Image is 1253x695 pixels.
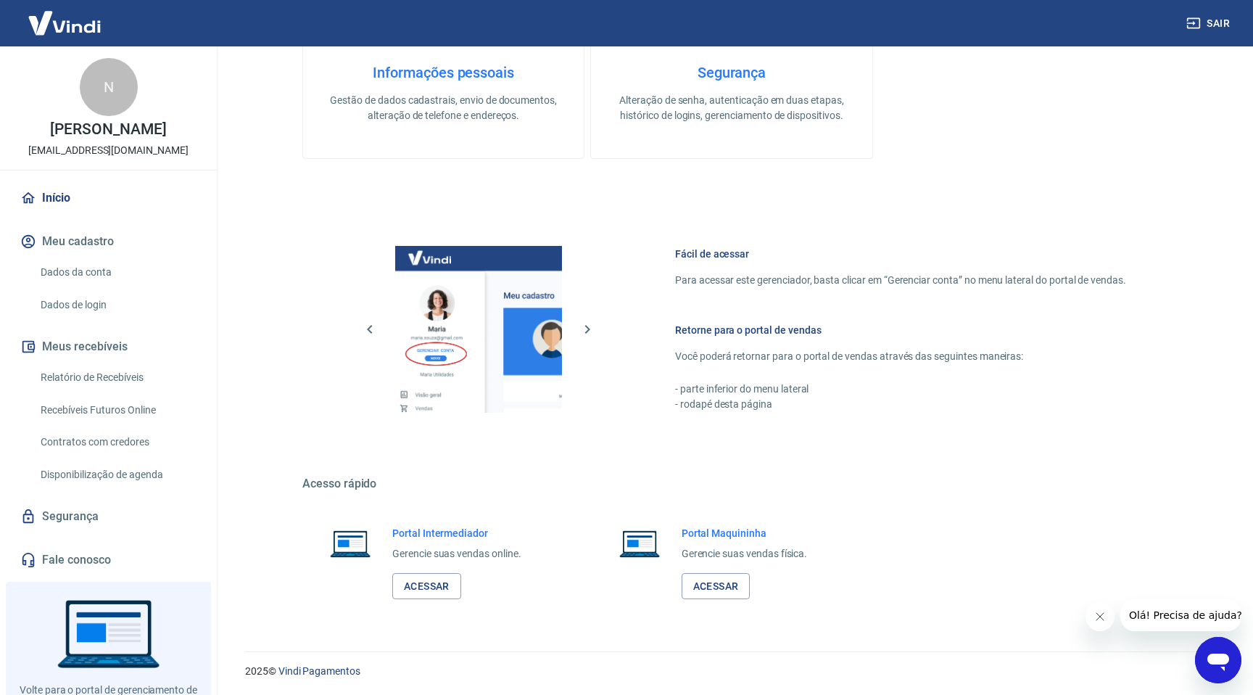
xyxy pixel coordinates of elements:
[278,665,360,677] a: Vindi Pagamentos
[50,122,166,137] p: [PERSON_NAME]
[35,395,199,425] a: Recebíveis Futuros Online
[320,526,381,561] img: Imagem de um notebook aberto
[1120,599,1241,631] iframe: Mensagem da empresa
[35,363,199,392] a: Relatório de Recebíveis
[395,246,562,413] img: Imagem da dashboard mostrando o botão de gerenciar conta na sidebar no lado esquerdo
[326,93,561,123] p: Gestão de dados cadastrais, envio de documentos, alteração de telefone e endereços.
[675,382,1126,397] p: - parte inferior do menu lateral
[392,573,461,600] a: Acessar
[17,226,199,258] button: Meu cadastro
[9,10,122,22] span: Olá! Precisa de ajuda?
[17,501,199,532] a: Segurança
[1183,10,1236,37] button: Sair
[17,544,199,576] a: Fale conosco
[302,477,1161,491] h5: Acesso rápido
[35,427,199,457] a: Contratos com credores
[17,1,112,45] img: Vindi
[245,664,1218,679] p: 2025 ©
[675,397,1126,412] p: - rodapé desta página
[1195,637,1241,683] iframe: Botão para abrir a janela de mensagens
[35,290,199,320] a: Dados de login
[1085,602,1115,631] iframe: Fechar mensagem
[682,526,808,540] h6: Portal Maquininha
[614,64,848,81] h4: Segurança
[675,273,1126,288] p: Para acessar este gerenciador, basta clicar em “Gerenciar conta” no menu lateral do portal de ven...
[28,143,189,158] p: [EMAIL_ADDRESS][DOMAIN_NAME]
[17,331,199,363] button: Meus recebíveis
[682,573,750,600] a: Acessar
[675,323,1126,337] h6: Retorne para o portal de vendas
[35,258,199,287] a: Dados da conta
[682,546,808,562] p: Gerencie suas vendas física.
[35,460,199,490] a: Disponibilização de agenda
[675,247,1126,261] h6: Fácil de acessar
[80,58,138,116] div: N
[392,546,521,562] p: Gerencie suas vendas online.
[614,93,848,123] p: Alteração de senha, autenticação em duas etapas, histórico de logins, gerenciamento de dispositivos.
[609,526,670,561] img: Imagem de um notebook aberto
[326,64,561,81] h4: Informações pessoais
[17,182,199,214] a: Início
[392,526,521,540] h6: Portal Intermediador
[675,349,1126,364] p: Você poderá retornar para o portal de vendas através das seguintes maneiras:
